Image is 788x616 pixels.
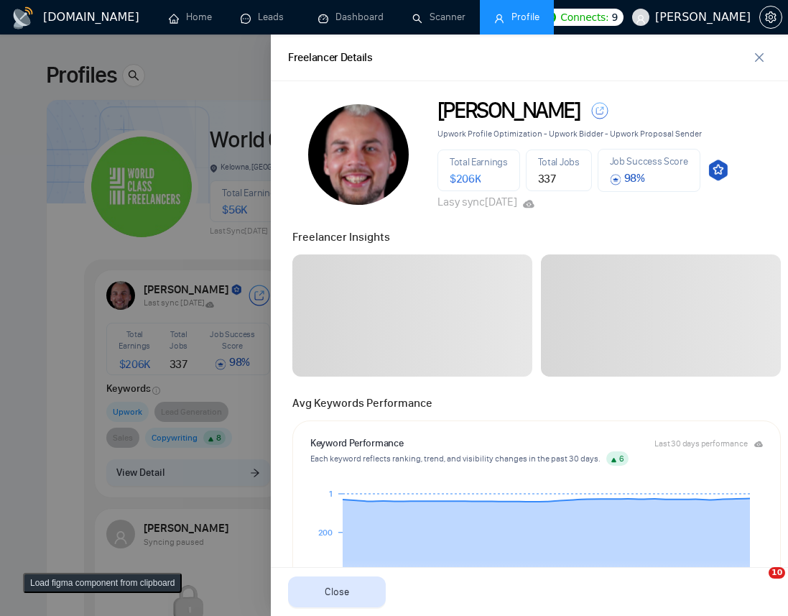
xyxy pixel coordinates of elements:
[241,11,289,23] a: messageLeads
[325,584,349,600] span: Close
[450,156,508,168] span: Total Earnings
[759,10,782,24] a: setting
[759,6,782,29] button: setting
[450,172,481,185] span: $ 206K
[437,98,729,123] a: [PERSON_NAME]
[11,6,34,29] img: logo
[318,11,384,23] a: dashboardDashboard
[748,46,771,69] button: close
[288,576,386,607] button: Close
[292,230,390,244] span: Freelancer Insights
[538,172,557,185] span: 337
[169,11,212,23] a: homeHome
[310,451,763,466] article: Each keyword reflects ranking, trend, and visibility changes in the past 30 days.
[748,52,770,63] span: close
[329,489,333,499] tspan: 1
[308,104,409,205] img: c10GBoLTXSPpA_GbOW6Asz6ezzq94sh5Qpa9HzqRBbZM5X61F0yulIkAfLUkUaRz18
[412,11,465,23] a: searchScanner
[437,195,534,208] span: Lasy sync [DATE]
[654,439,747,448] div: Last 30 days performance
[636,14,646,24] span: user
[769,567,785,579] span: 10
[511,11,539,23] span: Profile
[739,567,774,602] iframe: Intercom live chat
[760,12,782,23] span: setting
[494,14,504,24] span: user
[538,156,580,168] span: Total Jobs
[318,528,333,538] tspan: 200
[611,9,618,25] span: 9
[437,98,580,123] span: [PERSON_NAME]
[560,9,608,25] span: Connects:
[292,396,432,410] span: Avg Keywords Performance
[610,171,645,185] span: 98 %
[706,159,729,182] img: top_rated
[437,129,702,139] span: Upwork Profile Optimization - Upwork Bidder - Upwork Proposal Sender
[610,155,688,167] span: Job Success Score
[288,49,373,67] div: Freelancer Details
[310,436,403,451] article: Keyword Performance
[619,454,624,464] span: 6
